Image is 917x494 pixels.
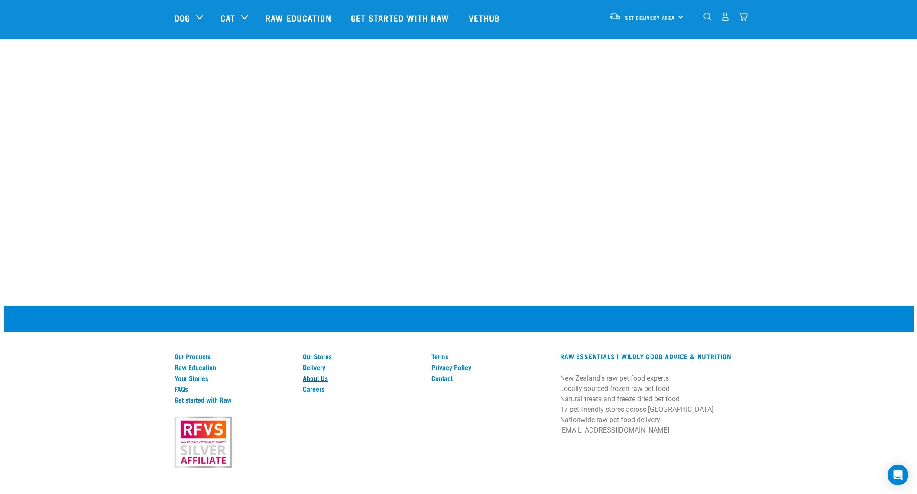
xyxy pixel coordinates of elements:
a: FAQs [175,385,293,393]
h3: RAW ESSENTIALS | Wildly Good Advice & Nutrition [560,352,742,360]
a: About Us [303,374,421,382]
a: Terms [431,352,550,360]
img: user.png [721,12,730,21]
a: Our Products [175,352,293,360]
a: Careers [303,385,421,393]
img: home-icon@2x.png [739,12,748,21]
img: rfvs.png [171,415,236,470]
a: Our Stores [303,352,421,360]
a: Raw Education [257,0,342,35]
span: Set Delivery Area [625,16,675,19]
img: van-moving.png [609,13,621,20]
a: Get started with Raw [342,0,460,35]
a: Raw Education [175,363,293,371]
a: Delivery [303,363,421,371]
a: Your Stories [175,374,293,382]
a: Vethub [460,0,511,35]
p: New Zealand's raw pet food experts Locally sourced frozen raw pet food Natural treats and freeze ... [560,373,742,436]
div: Open Intercom Messenger [888,465,908,485]
img: home-icon-1@2x.png [703,13,712,21]
a: Cat [220,11,235,24]
a: Get started with Raw [175,396,293,404]
a: Privacy Policy [431,363,550,371]
a: Dog [175,11,190,24]
a: Contact [431,374,550,382]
